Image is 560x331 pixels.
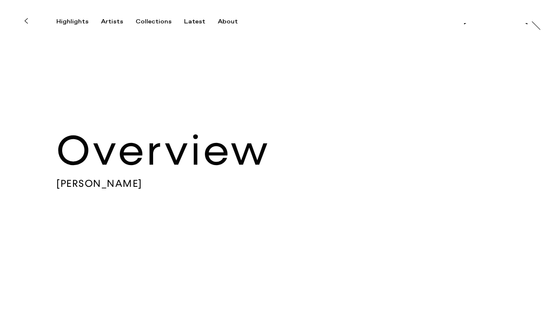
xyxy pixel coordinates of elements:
a: [PERSON_NAME] [464,16,528,24]
h2: Overview [56,125,504,177]
div: At Trayler [531,34,538,69]
div: Collections [136,18,172,25]
button: Collections [136,18,184,25]
div: Latest [184,18,205,25]
div: [PERSON_NAME] [464,24,528,31]
button: Artists [101,18,136,25]
div: Artists [101,18,123,25]
button: Highlights [56,18,101,25]
div: Highlights [56,18,88,25]
button: About [218,18,250,25]
a: At Trayler [537,34,546,68]
button: Latest [184,18,218,25]
div: About [218,18,238,25]
span: [PERSON_NAME] [56,177,504,190]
